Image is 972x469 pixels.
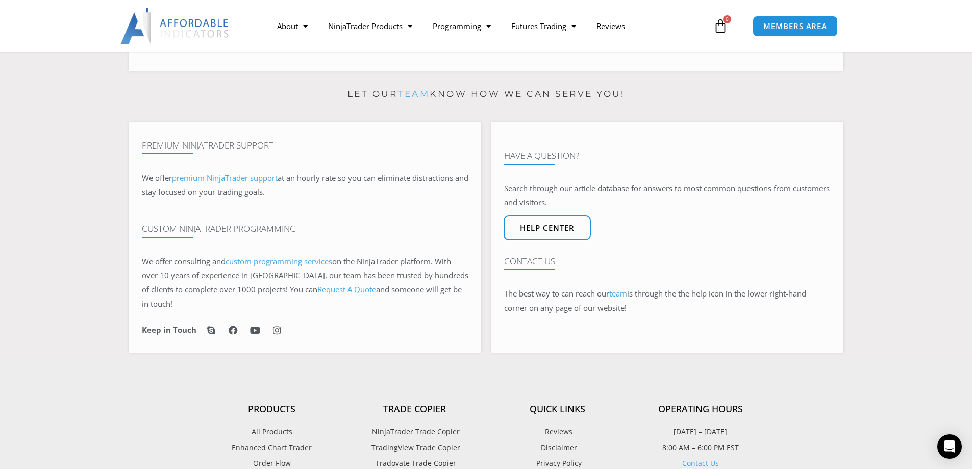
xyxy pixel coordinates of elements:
a: Help center [504,215,591,240]
a: Contact Us [682,458,719,468]
p: Let our know how we can serve you! [129,86,843,103]
p: The best way to can reach our is through the the help icon in the lower right-hand corner on any ... [504,287,831,315]
nav: Menu [267,14,711,38]
h4: Contact Us [504,256,831,266]
span: 0 [723,15,731,23]
a: Futures Trading [501,14,586,38]
a: team [397,89,430,99]
a: Request A Quote [317,284,376,294]
span: Reviews [542,425,572,438]
a: Reviews [486,425,629,438]
a: custom programming services [226,256,332,266]
span: Enhanced Chart Trader [232,441,312,454]
h4: Operating Hours [629,404,772,415]
h4: Quick Links [486,404,629,415]
a: Disclaimer [486,441,629,454]
h6: Keep in Touch [142,325,196,335]
a: NinjaTrader Products [318,14,422,38]
div: Open Intercom Messenger [937,434,962,459]
span: All Products [252,425,292,438]
h4: Premium NinjaTrader Support [142,140,468,151]
span: Disclaimer [538,441,577,454]
a: All Products [201,425,343,438]
span: We offer [142,172,172,183]
span: NinjaTrader Trade Copier [369,425,460,438]
a: premium NinjaTrader support [172,172,278,183]
img: LogoAI [120,8,230,44]
p: 8:00 AM – 6:00 PM EST [629,441,772,454]
p: Search through our article database for answers to most common questions from customers and visit... [504,182,831,210]
a: About [267,14,318,38]
a: Enhanced Chart Trader [201,441,343,454]
a: Programming [422,14,501,38]
a: MEMBERS AREA [753,16,838,37]
a: team [609,288,627,299]
p: [DATE] – [DATE] [629,425,772,438]
h4: Products [201,404,343,415]
span: MEMBERS AREA [763,22,827,30]
a: 0 [698,11,743,41]
span: TradingView Trade Copier [369,441,460,454]
h4: Trade Copier [343,404,486,415]
h4: Have A Question? [504,151,831,161]
a: Reviews [586,14,635,38]
span: Help center [520,224,575,232]
a: NinjaTrader Trade Copier [343,425,486,438]
a: TradingView Trade Copier [343,441,486,454]
h4: Custom NinjaTrader Programming [142,224,468,234]
span: We offer consulting and [142,256,332,266]
span: at an hourly rate so you can eliminate distractions and stay focused on your trading goals. [142,172,468,197]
